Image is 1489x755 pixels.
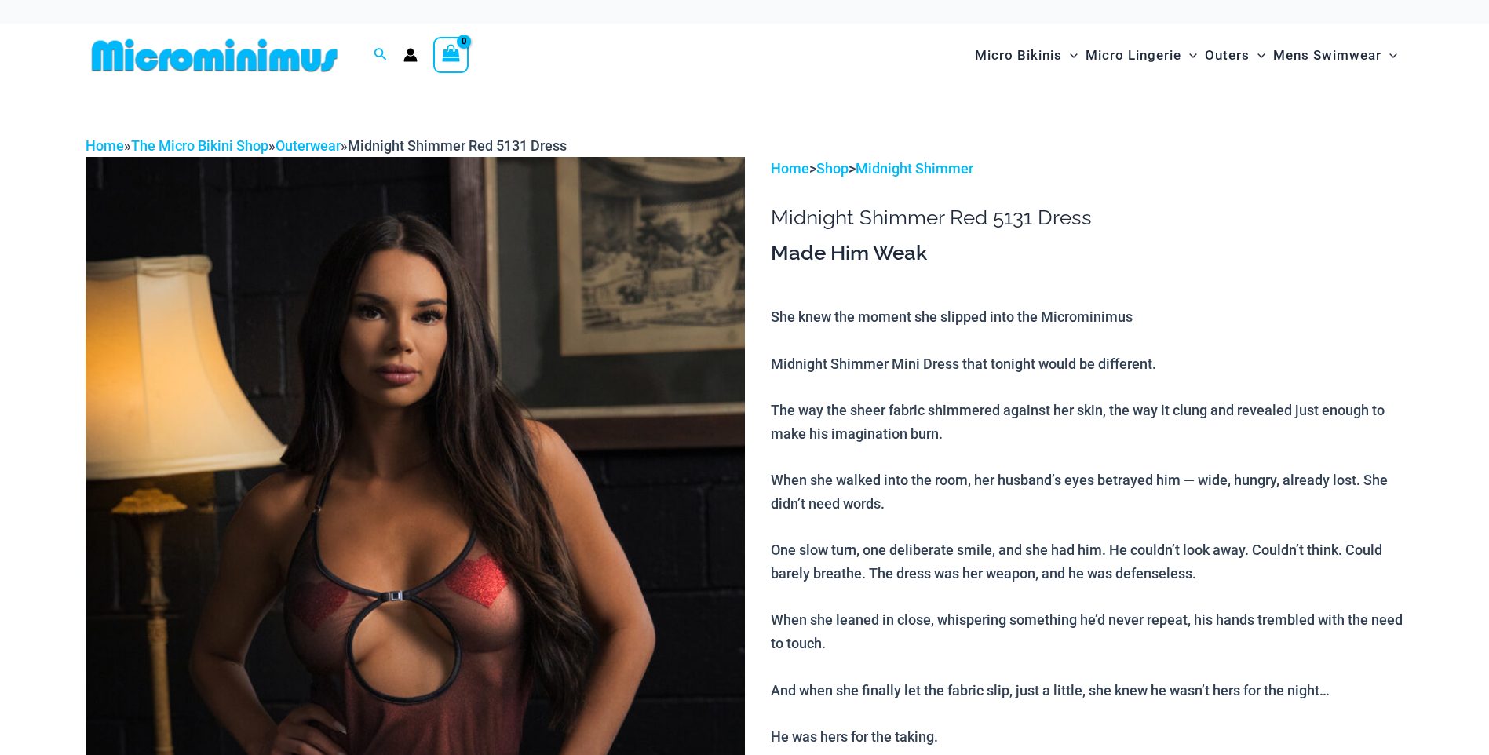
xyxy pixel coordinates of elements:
[771,160,809,177] a: Home
[816,160,849,177] a: Shop
[86,137,567,154] span: » » »
[856,160,973,177] a: Midnight Shimmer
[86,38,344,73] img: MM SHOP LOGO FLAT
[1273,35,1381,75] span: Mens Swimwear
[86,137,124,154] a: Home
[771,157,1403,181] p: > >
[771,240,1403,267] h3: Made Him Weak
[1082,31,1201,79] a: Micro LingerieMenu ToggleMenu Toggle
[1201,31,1269,79] a: OutersMenu ToggleMenu Toggle
[1086,35,1181,75] span: Micro Lingerie
[131,137,268,154] a: The Micro Bikini Shop
[1381,35,1397,75] span: Menu Toggle
[971,31,1082,79] a: Micro BikinisMenu ToggleMenu Toggle
[771,206,1403,230] h1: Midnight Shimmer Red 5131 Dress
[276,137,341,154] a: Outerwear
[1181,35,1197,75] span: Menu Toggle
[1250,35,1265,75] span: Menu Toggle
[1062,35,1078,75] span: Menu Toggle
[433,37,469,73] a: View Shopping Cart, empty
[374,46,388,65] a: Search icon link
[1269,31,1401,79] a: Mens SwimwearMenu ToggleMenu Toggle
[403,48,418,62] a: Account icon link
[1205,35,1250,75] span: Outers
[969,29,1404,82] nav: Site Navigation
[348,137,567,154] span: Midnight Shimmer Red 5131 Dress
[975,35,1062,75] span: Micro Bikinis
